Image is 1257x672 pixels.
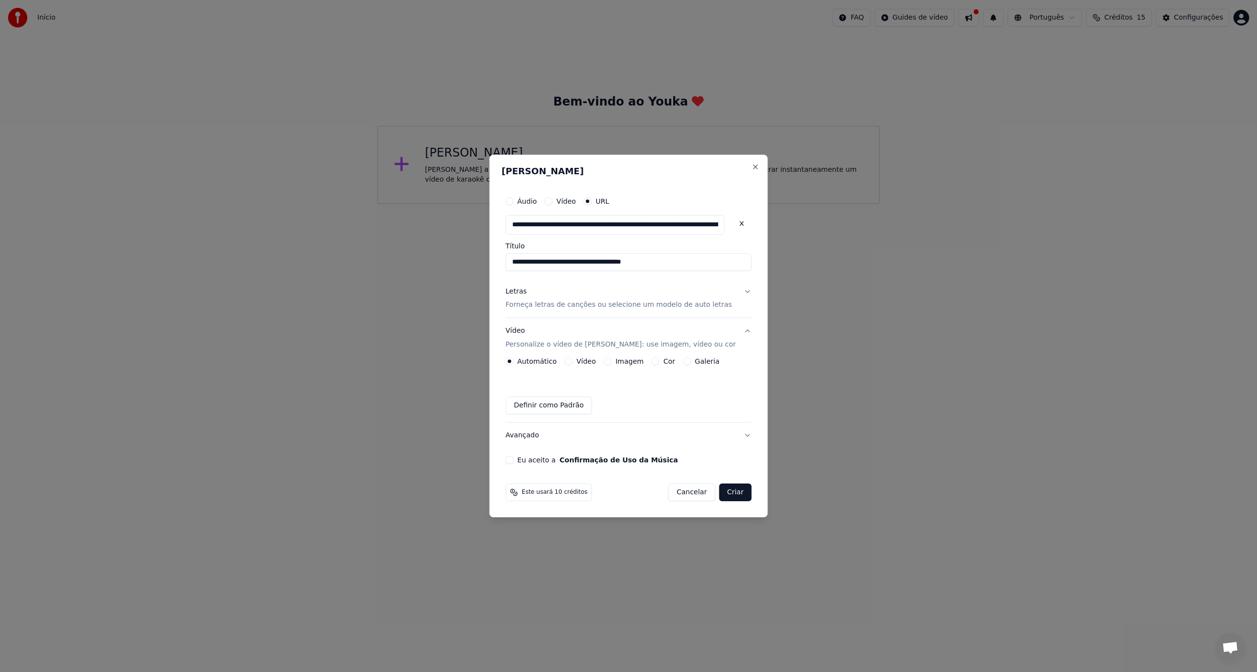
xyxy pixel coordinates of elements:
label: Galeria [695,358,719,365]
p: Personalize o vídeo de [PERSON_NAME]: use imagem, vídeo ou cor [506,340,736,349]
label: Vídeo [576,358,596,365]
button: Definir como Padrão [506,397,592,414]
p: Forneça letras de canções ou selecione um modelo de auto letras [506,300,732,310]
label: Título [506,242,752,249]
button: Cancelar [668,484,715,501]
label: Imagem [615,358,643,365]
button: Criar [719,484,752,501]
label: URL [596,198,609,205]
label: Áudio [518,198,537,205]
div: VídeoPersonalize o vídeo de [PERSON_NAME]: use imagem, vídeo ou cor [506,357,752,422]
label: Vídeo [556,198,576,205]
button: VídeoPersonalize o vídeo de [PERSON_NAME]: use imagem, vídeo ou cor [506,319,752,358]
label: Eu aceito a [518,457,678,463]
button: Avançado [506,423,752,448]
label: Cor [663,358,675,365]
div: Vídeo [506,326,736,350]
label: Automático [518,358,557,365]
span: Este usará 10 créditos [522,488,588,496]
div: Letras [506,287,527,296]
button: Eu aceito a [560,457,678,463]
button: LetrasForneça letras de canções ou selecione um modelo de auto letras [506,279,752,318]
h2: [PERSON_NAME] [502,167,756,176]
